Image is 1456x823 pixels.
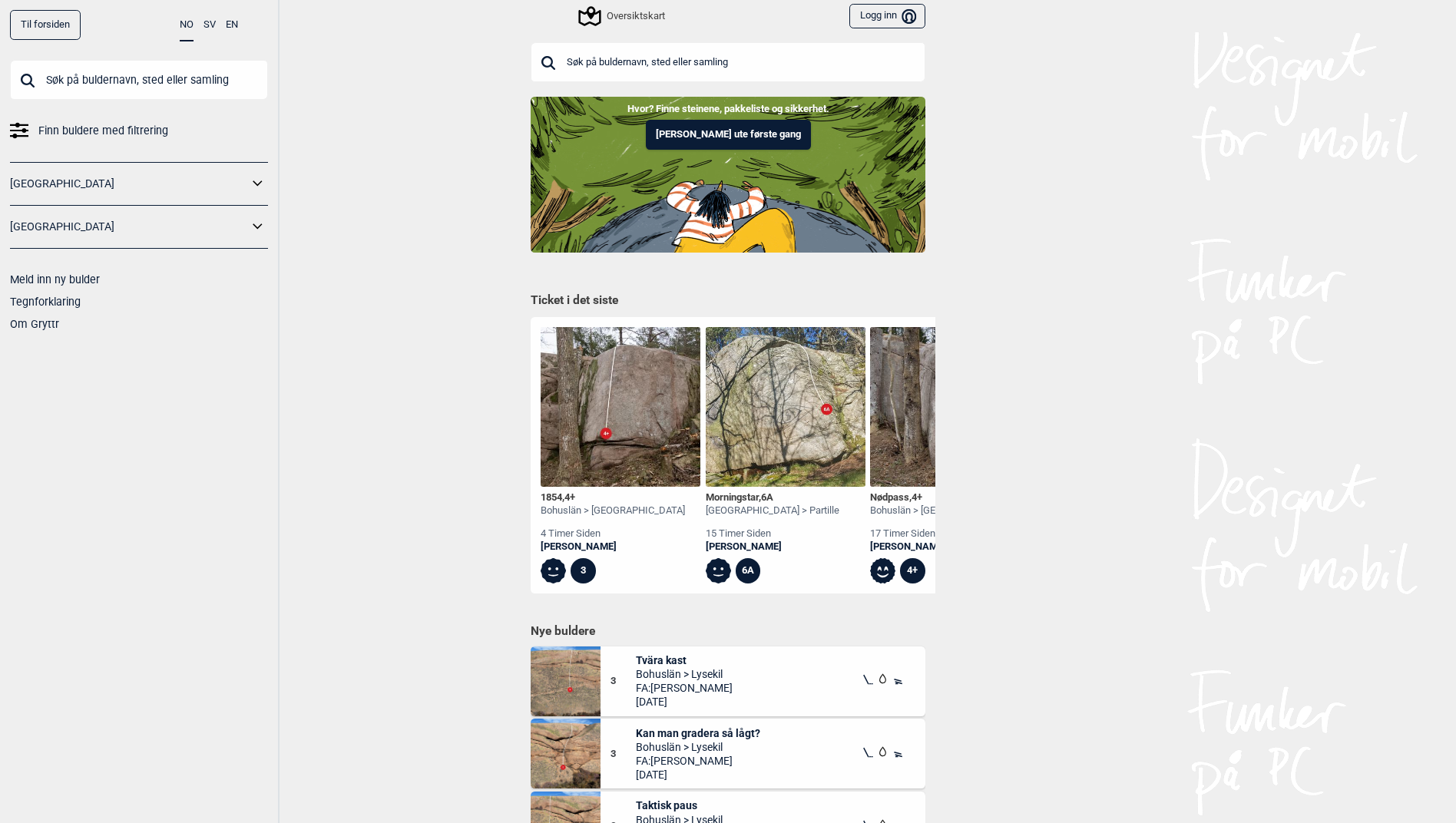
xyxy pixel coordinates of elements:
h1: Nye buldere [531,623,925,639]
div: 3 [571,558,596,583]
span: [DATE] [636,695,733,709]
button: SV [204,10,216,40]
div: Tvara kast3Tvära kastBohuslän > LysekilFA:[PERSON_NAME][DATE] [531,646,925,716]
input: Søk på buldernavn, sted eller samling [10,60,268,100]
div: 15 timer siden [706,527,839,540]
button: NO [180,10,194,41]
a: Tegnforklaring [10,296,81,308]
a: Meld inn ny bulder [10,273,100,286]
h1: Ticket i det siste [531,293,925,309]
span: Finn buldere med filtrering [38,120,168,142]
span: Bohuslän > Lysekil [636,740,760,754]
button: EN [226,10,238,40]
div: 4+ [900,558,925,583]
div: 6A [736,558,761,583]
div: 1854 , [541,491,685,504]
a: [PERSON_NAME] [870,540,1014,554]
div: Kan man gradera sa lagt3Kan man gradera så lågt?Bohuslän > LysekilFA:[PERSON_NAME][DATE] [531,719,925,788]
button: [PERSON_NAME] ute første gang [646,120,811,150]
span: 3 [611,748,636,761]
img: Morningstar [706,327,865,487]
span: Kan man gradera så lågt? [636,726,760,740]
p: Hvor? Finne steinene, pakkeliste og sikkerhet. [12,101,1444,117]
a: [GEOGRAPHIC_DATA] [10,173,248,195]
a: [GEOGRAPHIC_DATA] [10,216,248,238]
span: 4+ [912,491,922,503]
a: [PERSON_NAME] [706,540,839,554]
div: 4 timer siden [541,527,685,540]
button: Logg inn [849,4,925,29]
img: Indoor to outdoor [531,97,925,252]
div: Bohuslän > [GEOGRAPHIC_DATA] [541,504,685,517]
div: Bohuslän > [GEOGRAPHIC_DATA] [870,504,1014,517]
div: 17 timer siden [870,527,1014,540]
img: Kan man gradera sa lagt [531,719,601,788]
span: FA: [PERSON_NAME] [636,681,733,695]
div: Oversiktskart [581,7,665,25]
div: Nødpass , [870,491,1014,504]
a: Til forsiden [10,10,81,40]
input: Søk på buldernavn, sted eller samling [531,42,925,82]
img: Nodpass [870,327,1030,487]
a: Om Gryttr [10,318,59,330]
span: Taktisk paus [636,798,733,812]
img: Tvara kast [531,646,601,716]
span: Bohuslän > Lysekil [636,667,733,681]
img: 1854 220406 [541,327,700,487]
span: [DATE] [636,768,760,782]
span: 4+ [564,491,575,503]
span: FA: [PERSON_NAME] [636,754,760,768]
span: 6A [761,491,773,503]
a: Finn buldere med filtrering [10,120,268,142]
div: Morningstar , [706,491,839,504]
a: [PERSON_NAME] [541,540,685,554]
span: Tvära kast [636,653,733,667]
div: [GEOGRAPHIC_DATA] > Partille [706,504,839,517]
span: 3 [611,675,636,688]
